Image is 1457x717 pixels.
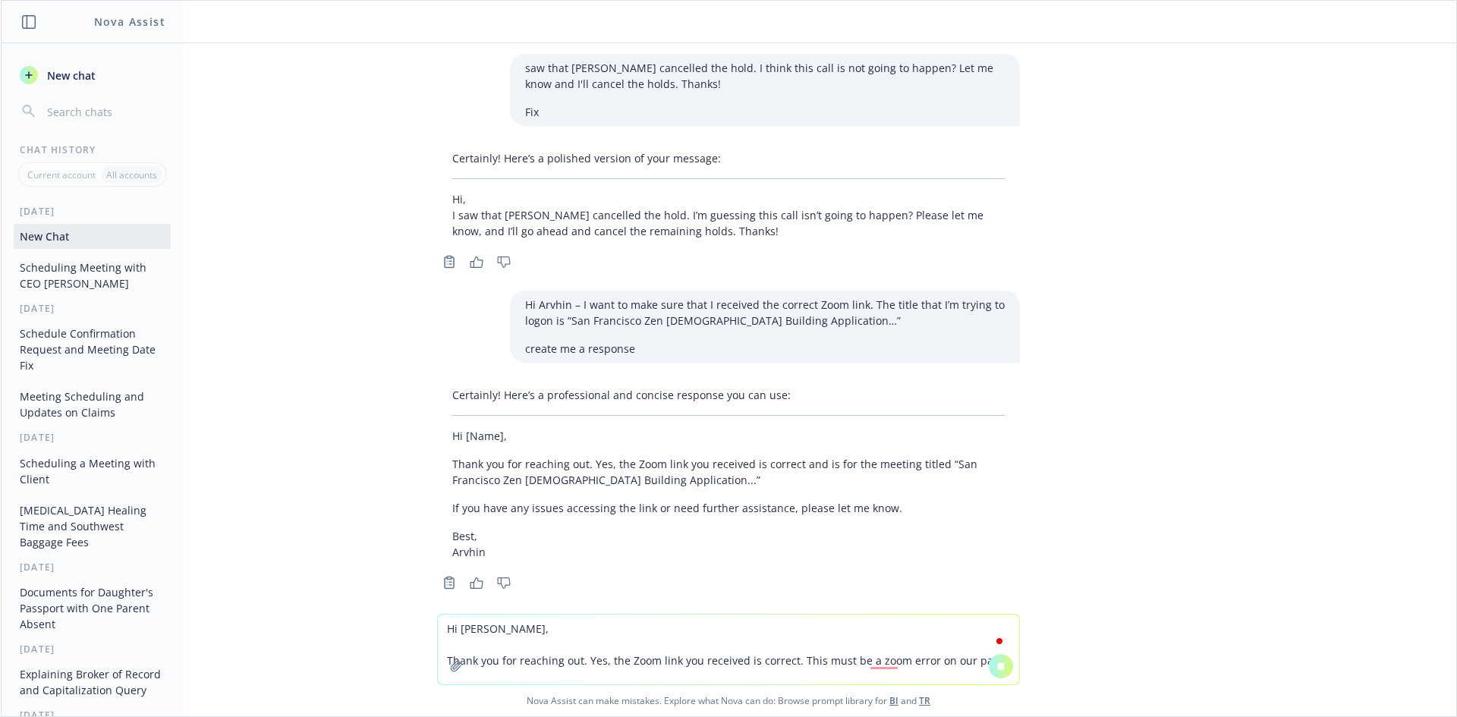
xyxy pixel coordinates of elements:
[442,255,456,269] svg: Copy to clipboard
[14,451,171,492] button: Scheduling a Meeting with Client
[14,224,171,249] button: New Chat
[2,431,183,444] div: [DATE]
[2,143,183,156] div: Chat History
[2,643,183,656] div: [DATE]
[14,321,171,378] button: Schedule Confirmation Request and Meeting Date Fix
[452,456,1005,488] p: Thank you for reaching out. Yes, the Zoom link you received is correct and is for the meeting tit...
[14,498,171,555] button: [MEDICAL_DATA] Healing Time and Southwest Baggage Fees
[492,251,516,272] button: Thumbs down
[106,168,157,181] p: All accounts
[44,68,96,83] span: New chat
[525,297,1005,329] p: Hi Arvhin – I want to make sure that I received the correct Zoom link. The title that I’m trying ...
[27,168,96,181] p: Current account
[94,14,165,30] h1: Nova Assist
[44,101,165,122] input: Search chats
[889,694,898,707] a: BI
[919,694,930,707] a: TR
[2,205,183,218] div: [DATE]
[492,572,516,593] button: Thumbs down
[14,662,171,703] button: Explaining Broker of Record and Capitalization Query
[452,191,1005,239] p: Hi, I saw that [PERSON_NAME] cancelled the hold. I’m guessing this call isn’t going to happen? Pl...
[452,387,1005,403] p: Certainly! Here’s a professional and concise response you can use:
[14,384,171,425] button: Meeting Scheduling and Updates on Claims
[525,341,1005,357] p: create me a response
[452,150,1005,166] p: Certainly! Here’s a polished version of your message:
[452,500,1005,516] p: If you have any issues accessing the link or need further assistance, please let me know.
[525,60,1005,92] p: saw that [PERSON_NAME] cancelled the hold. I think this call is not going to happen? Let me know ...
[442,576,456,590] svg: Copy to clipboard
[2,561,183,574] div: [DATE]
[14,61,171,89] button: New chat
[438,615,1019,684] textarea: To enrich screen reader interactions, please activate Accessibility in Grammarly extension settings
[452,428,1005,444] p: Hi [Name],
[14,255,171,296] button: Scheduling Meeting with CEO [PERSON_NAME]
[7,685,1450,716] span: Nova Assist can make mistakes. Explore what Nova can do: Browse prompt library for and
[14,580,171,637] button: Documents for Daughter's Passport with One Parent Absent
[2,302,183,315] div: [DATE]
[452,528,1005,560] p: Best, Arvhin
[525,104,1005,120] p: Fix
